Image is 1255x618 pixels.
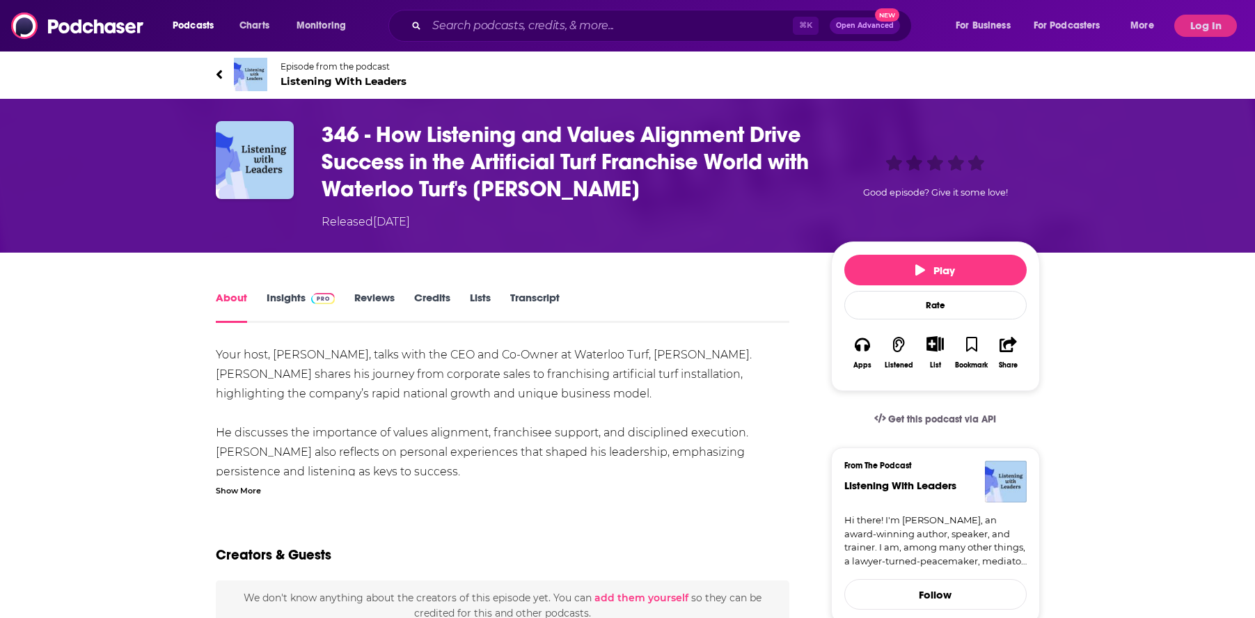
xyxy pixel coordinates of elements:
[844,461,1016,470] h3: From The Podcast
[863,187,1008,198] span: Good episode? Give it some love!
[956,16,1011,35] span: For Business
[881,327,917,378] button: Listened
[216,291,247,323] a: About
[985,461,1027,502] img: Listening With Leaders
[844,255,1027,285] button: Play
[844,514,1027,568] a: Hi there! I'm [PERSON_NAME], an award-winning author, speaker, and trainer. I am, among many othe...
[1130,16,1154,35] span: More
[427,15,793,37] input: Search podcasts, credits, & more...
[1121,15,1171,37] button: open menu
[1034,16,1100,35] span: For Podcasters
[322,214,410,230] div: Released [DATE]
[844,327,881,378] button: Apps
[354,291,395,323] a: Reviews
[793,17,819,35] span: ⌘ K
[414,291,450,323] a: Credits
[990,327,1026,378] button: Share
[594,592,688,603] button: add them yourself
[836,22,894,29] span: Open Advanced
[954,327,990,378] button: Bookmark
[844,479,956,492] a: Listening With Leaders
[946,15,1028,37] button: open menu
[915,264,955,277] span: Play
[1174,15,1237,37] button: Log In
[1025,15,1121,37] button: open menu
[885,361,913,370] div: Listened
[955,361,988,370] div: Bookmark
[930,360,941,370] div: List
[216,121,294,199] img: 346 - How Listening and Values Alignment Drive Success in the Artificial Turf Franchise World wit...
[510,291,560,323] a: Transcript
[281,74,407,88] span: Listening With Leaders
[287,15,364,37] button: open menu
[234,58,267,91] img: Listening With Leaders
[11,13,145,39] img: Podchaser - Follow, Share and Rate Podcasts
[830,17,900,34] button: Open AdvancedNew
[239,16,269,35] span: Charts
[322,121,809,203] h1: 346 - How Listening and Values Alignment Drive Success in the Artificial Turf Franchise World wit...
[163,15,232,37] button: open menu
[470,291,491,323] a: Lists
[875,8,900,22] span: New
[863,402,1008,436] a: Get this podcast via API
[216,345,790,599] div: Your host, [PERSON_NAME], talks with the CEO and Co-Owner at Waterloo Turf, [PERSON_NAME]. [PERSO...
[230,15,278,37] a: Charts
[888,413,996,425] span: Get this podcast via API
[402,10,925,42] div: Search podcasts, credits, & more...
[297,16,346,35] span: Monitoring
[844,291,1027,319] div: Rate
[216,546,331,564] h2: Creators & Guests
[999,361,1018,370] div: Share
[853,361,871,370] div: Apps
[173,16,214,35] span: Podcasts
[267,291,336,323] a: InsightsPodchaser Pro
[281,61,407,72] span: Episode from the podcast
[844,579,1027,610] button: Follow
[917,327,953,378] div: Show More ButtonList
[921,336,949,351] button: Show More Button
[311,293,336,304] img: Podchaser Pro
[216,58,628,91] a: Listening With LeadersEpisode from the podcastListening With Leaders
